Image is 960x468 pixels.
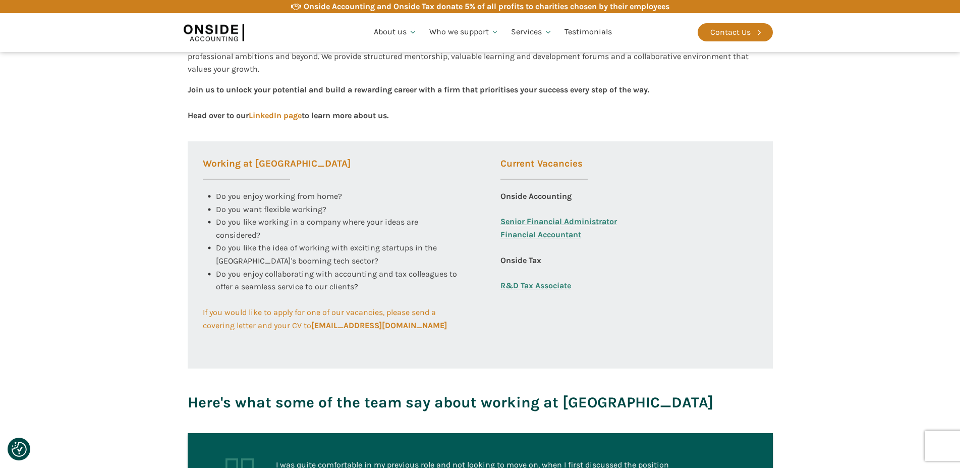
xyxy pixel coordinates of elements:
[12,442,27,457] img: Revisit consent button
[188,389,713,417] h3: Here's what some of the team say about working at [GEOGRAPHIC_DATA]
[203,306,460,332] a: If you would like to apply for one of our vacancies, please send a covering letter and your CV to...
[710,26,751,39] div: Contact Us
[500,228,581,254] a: Financial Accountant
[216,217,420,240] span: Do you like working in a company where your ideas are considered?
[698,23,773,41] a: Contact Us
[203,307,447,330] span: If you would like to apply for one of our vacancies, please send a covering letter and your CV to
[216,191,342,201] span: Do you enjoy working from home?
[12,442,27,457] button: Consent Preferences
[505,15,558,49] a: Services
[184,21,244,44] img: Onside Accounting
[500,190,572,215] div: Onside Accounting
[500,279,571,292] a: R&D Tax Associate
[368,15,423,49] a: About us
[500,254,541,279] div: Onside Tax
[558,15,618,49] a: Testimonials
[500,159,588,180] h3: Current Vacancies
[216,204,326,214] span: Do you want flexible working?
[500,215,617,228] a: Senior Financial Administrator
[423,15,505,49] a: Who we support
[203,159,351,180] h3: Working at [GEOGRAPHIC_DATA]
[188,83,649,121] div: Join us to unlock your potential and build a rewarding career with a firm that prioritises your s...
[216,243,439,266] span: Do you like the idea of working with exciting startups in the [GEOGRAPHIC_DATA]'s booming tech se...
[216,269,459,292] span: Do you enjoy collaborating with accounting and tax colleagues to offer a seamless service to our ...
[249,111,302,120] a: LinkedIn page
[311,321,447,330] b: [EMAIL_ADDRESS][DOMAIN_NAME]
